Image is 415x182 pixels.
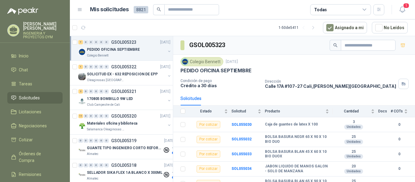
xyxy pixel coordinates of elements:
[333,149,375,154] b: 25
[333,164,375,169] b: 20
[78,39,172,58] a: 7 0 0 0 0 0 GSOL005323[DATE] Company LogoPEDIDO OFICINA SEPTIEMBREColegio Bennett
[104,65,109,69] div: 0
[189,40,226,50] h3: GSOL005323
[87,145,163,151] p: GUANTE TIPO INGENIERO CORTO REFORZADO
[344,125,363,129] div: Unidades
[104,114,109,118] div: 0
[391,151,408,157] b: 0
[99,40,104,44] div: 0
[7,78,63,90] a: Tareas
[111,114,136,118] p: GSOL005320
[84,65,88,69] div: 0
[78,171,86,179] img: Company Logo
[391,109,403,113] span: # COTs
[180,79,260,83] p: Condición de pago
[78,147,86,154] img: Company Logo
[78,114,83,118] div: 11
[99,114,104,118] div: 0
[87,102,120,107] p: Club Campestre de Cali
[7,120,63,132] a: Negociaciones
[84,139,88,143] div: 0
[232,152,252,156] a: SOL055033
[78,137,176,156] a: 0 0 0 0 0 0 GSOL005319[DATE] Company LogoGUANTE TIPO INGENIERO CORTO REFORZADOAlmatec
[378,105,391,117] th: Docs
[265,122,318,127] b: Caja de guantes de latex X 100
[99,89,104,94] div: 0
[19,94,40,101] span: Solicitudes
[84,163,88,167] div: 0
[89,65,93,69] div: 0
[94,40,98,44] div: 0
[397,4,408,15] button: 1
[94,139,98,143] div: 0
[197,121,220,128] div: Por cotizar
[84,40,88,44] div: 0
[403,3,410,9] span: 1
[197,165,220,173] div: Por cotizar
[7,148,63,166] a: Órdenes de Compra
[391,136,408,142] b: 0
[111,89,136,94] p: GSOL005321
[265,149,329,159] b: BOLSA BASURA BLAN 45 X 60 X 10 BIO DUOX
[78,162,176,181] a: 0 0 0 0 0 0 GSOL005318[DATE] Company LogoSELLADOR SIKA FLEX 1A BLANCO X 300MLAlmatec
[104,139,109,143] div: 0
[265,79,396,84] p: Dirección
[232,105,265,117] th: Solicitud
[160,89,170,94] p: [DATE]
[189,109,223,113] span: Estado
[226,59,238,65] p: [DATE]
[391,166,408,172] b: 0
[197,136,220,143] div: Por cotizar
[78,88,172,107] a: 2 0 0 0 0 0 GSOL005321[DATE] Company Logo170805 BOMBILLO 9W LEDClub Campestre de Cali
[333,105,378,117] th: Cantidad
[180,67,252,74] p: PEDIDO OFICINA SEPTIEMBRE
[314,6,327,13] div: Todas
[391,122,408,128] b: 0
[84,114,88,118] div: 0
[87,152,98,156] p: Almatec
[111,163,136,167] p: GSOL005318
[232,137,252,141] a: SOL055032
[180,57,223,66] div: Colegio Bennett
[333,43,338,47] span: search
[78,139,83,143] div: 0
[87,53,108,58] p: Colegio Bennett
[164,163,174,168] p: [DATE]
[7,169,63,180] a: Remisiones
[78,48,86,56] img: Company Logo
[160,64,170,70] p: [DATE]
[23,32,63,39] p: INGENIERIA Y PROYECTOS OYM
[344,154,363,159] div: Unidades
[265,135,329,144] b: BOLSA BASURA NEGR 65 X 90 X 10 BIO DUO
[265,109,324,113] span: Producto
[372,22,408,33] button: No Leídos
[87,47,140,53] p: PEDIDO OFICINA SEPTIEMBRE
[99,163,104,167] div: 0
[160,39,170,45] p: [DATE]
[89,139,93,143] div: 0
[344,139,363,144] div: Unidades
[87,121,137,126] p: Materiales oficina y biblioteca
[7,7,38,15] img: Logo peakr
[87,96,133,102] p: 170805 BOMBILLO 9W LED
[99,65,104,69] div: 0
[78,98,86,105] img: Company Logo
[7,134,63,146] a: Cotizar
[99,139,104,143] div: 0
[78,89,83,94] div: 2
[232,122,252,127] a: SOL055030
[180,83,260,88] p: Crédito a 30 días
[87,78,125,83] p: Oleaginosas [GEOGRAPHIC_DATA][PERSON_NAME]
[333,120,375,125] b: 3
[19,122,47,129] span: Negociaciones
[87,176,98,181] p: Almatec
[265,105,333,117] th: Producto
[19,171,41,178] span: Remisiones
[90,5,129,14] h1: Mis solicitudes
[19,150,57,164] span: Órdenes de Compra
[78,63,172,83] a: 1 0 0 0 0 0 GSOL005322[DATE] Company LogoSOLICITUD EX - 632 REPOSICION DE EPPOleaginosas [GEOGRAP...
[87,127,125,132] p: Salamanca Oleaginosas SAS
